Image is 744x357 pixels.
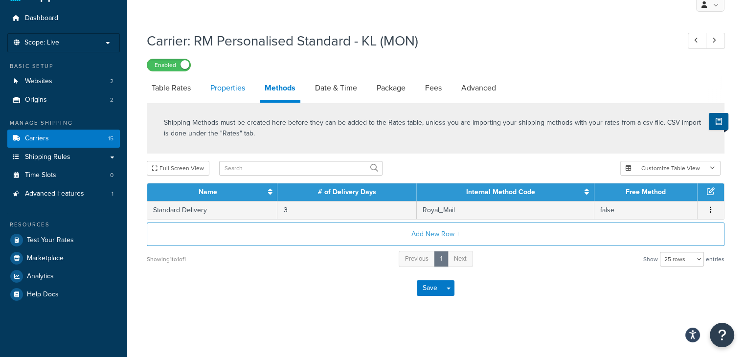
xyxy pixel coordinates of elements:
[25,171,56,179] span: Time Slots
[25,190,84,198] span: Advanced Features
[454,254,467,263] span: Next
[27,272,54,281] span: Analytics
[27,254,64,263] span: Marketplace
[7,268,120,285] a: Analytics
[7,91,120,109] a: Origins2
[7,148,120,166] a: Shipping Rules
[27,290,59,299] span: Help Docs
[25,153,70,161] span: Shipping Rules
[643,252,658,266] span: Show
[706,252,724,266] span: entries
[7,166,120,184] a: Time Slots0
[147,59,190,71] label: Enabled
[405,254,428,263] span: Previous
[7,91,120,109] li: Origins
[456,76,501,100] a: Advanced
[277,201,416,219] td: 3
[420,76,447,100] a: Fees
[372,76,410,100] a: Package
[164,117,707,139] p: Shipping Methods must be created here before they can be added to the Rates table, unless you are...
[7,221,120,229] div: Resources
[205,76,250,100] a: Properties
[7,130,120,148] a: Carriers15
[417,201,594,219] td: Royal_Mail
[399,251,435,267] a: Previous
[25,96,47,104] span: Origins
[7,185,120,203] a: Advanced Features1
[7,62,120,70] div: Basic Setup
[147,201,277,219] td: Standard Delivery
[466,187,535,197] a: Internal Method Code
[260,76,300,103] a: Methods
[25,134,49,143] span: Carriers
[25,14,58,22] span: Dashboard
[594,201,698,219] td: false
[7,249,120,267] a: Marketplace
[147,223,724,246] button: Add New Row +
[27,236,74,245] span: Test Your Rates
[417,280,443,296] button: Save
[199,187,217,197] a: Name
[706,33,725,49] a: Next Record
[24,39,59,47] span: Scope: Live
[448,251,473,267] a: Next
[7,72,120,90] a: Websites2
[110,171,113,179] span: 0
[7,72,120,90] li: Websites
[110,96,113,104] span: 2
[147,76,196,100] a: Table Rates
[7,130,120,148] li: Carriers
[688,33,707,49] a: Previous Record
[7,185,120,203] li: Advanced Features
[709,113,728,130] button: Show Help Docs
[147,161,209,176] button: Full Screen View
[147,252,186,266] div: Showing 1 to 1 of 1
[25,77,52,86] span: Websites
[112,190,113,198] span: 1
[108,134,113,143] span: 15
[219,161,383,176] input: Search
[434,251,449,267] a: 1
[147,31,670,50] h1: Carrier: RM Personalised Standard - KL (MON)
[7,166,120,184] li: Time Slots
[277,183,416,201] th: # of Delivery Days
[310,76,362,100] a: Date & Time
[594,183,698,201] th: Free Method
[7,286,120,303] a: Help Docs
[110,77,113,86] span: 2
[710,323,734,347] button: Open Resource Center
[620,161,721,176] button: Customize Table View
[7,119,120,127] div: Manage Shipping
[7,231,120,249] a: Test Your Rates
[7,9,120,27] a: Dashboard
